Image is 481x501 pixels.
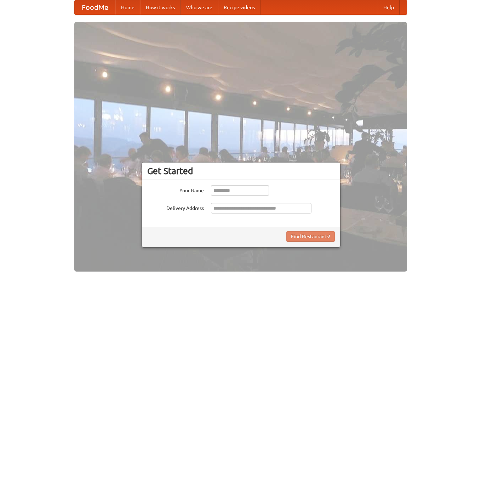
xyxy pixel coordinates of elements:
[75,0,115,15] a: FoodMe
[378,0,400,15] a: Help
[286,231,335,242] button: Find Restaurants!
[181,0,218,15] a: Who we are
[218,0,260,15] a: Recipe videos
[140,0,181,15] a: How it works
[115,0,140,15] a: Home
[147,185,204,194] label: Your Name
[147,166,335,176] h3: Get Started
[147,203,204,212] label: Delivery Address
